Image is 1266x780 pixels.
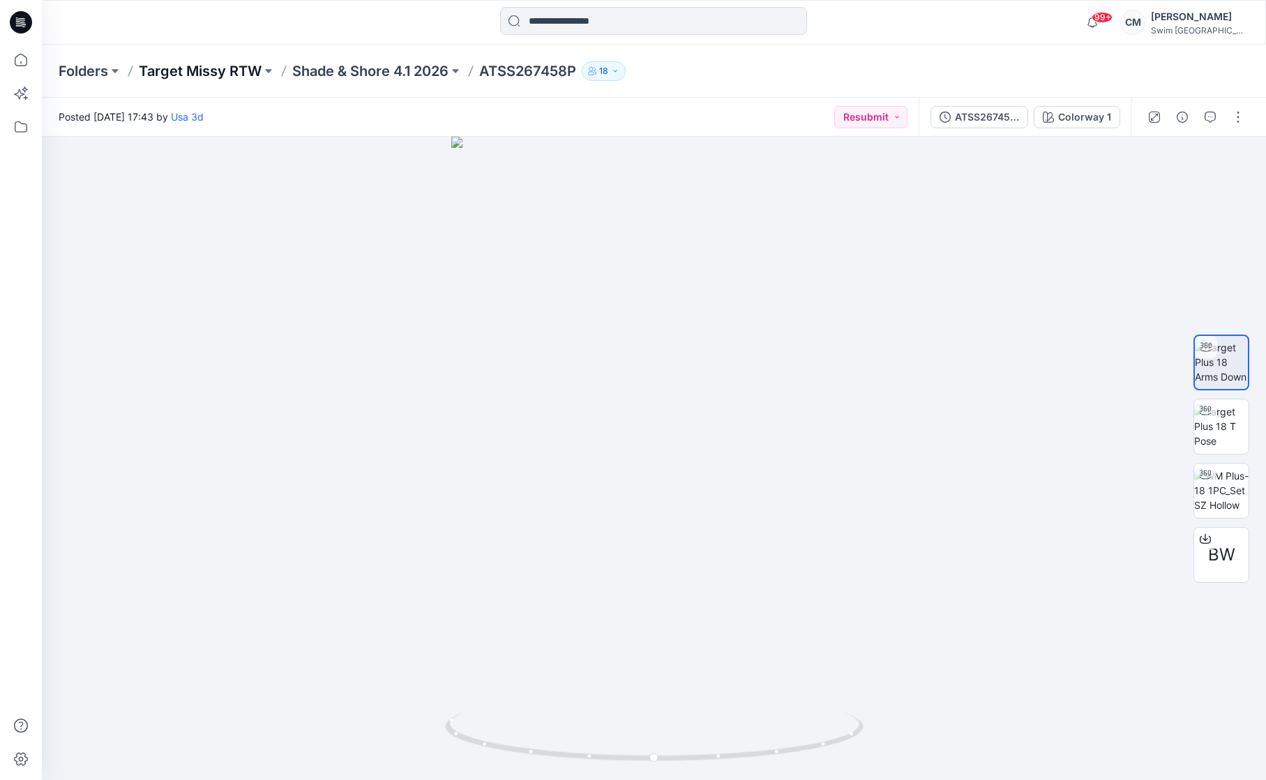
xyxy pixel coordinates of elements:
[59,109,204,124] span: Posted [DATE] 17:43 by
[1195,340,1248,384] img: Target Plus 18 Arms Down
[1194,468,1249,512] img: WM Plus-18 1PC_Set SZ Hollow
[1171,106,1193,128] button: Details
[1208,542,1235,567] span: BW
[1092,12,1113,23] span: 99+
[292,61,449,81] a: Shade & Shore 4.1 2026
[1194,404,1249,448] img: Target Plus 18 T Pose
[479,61,576,81] p: ATSS267458P
[599,63,608,79] p: 18
[139,61,262,81] a: Target Missy RTW
[1151,25,1249,36] div: Swim [GEOGRAPHIC_DATA]
[171,111,204,123] a: Usa 3d
[1058,109,1111,125] div: Colorway 1
[1151,8,1249,25] div: [PERSON_NAME]
[930,106,1028,128] button: ATSS267458P
[1120,10,1145,35] div: CM
[59,61,108,81] a: Folders
[955,109,1019,125] div: ATSS267458P
[582,61,626,81] button: 18
[1034,106,1120,128] button: Colorway 1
